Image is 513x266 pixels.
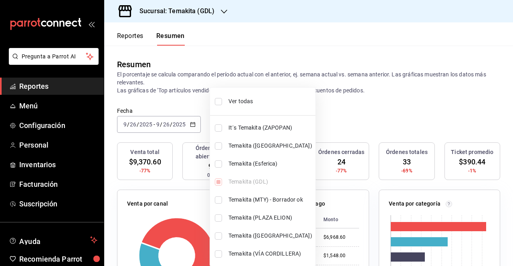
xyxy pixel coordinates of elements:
span: Ver todas [228,97,312,106]
span: Temakita ([GEOGRAPHIC_DATA]) [228,142,312,150]
span: Temakita (MTY) - Borrador ok [228,196,312,204]
span: Temakita (PLAZA ELION) [228,214,312,222]
span: Temakita (Esferica) [228,160,312,168]
span: It´s Temakita (ZAPOPAN) [228,124,312,132]
span: Temakita (VÍA CORDILLERA) [228,250,312,258]
span: Temakita ([GEOGRAPHIC_DATA]) [228,232,312,240]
